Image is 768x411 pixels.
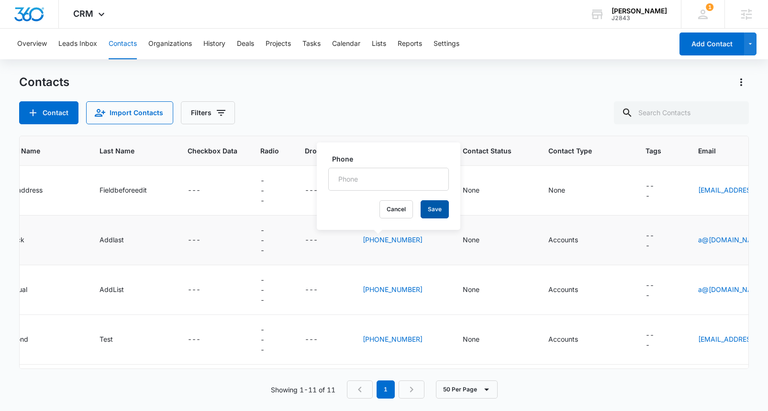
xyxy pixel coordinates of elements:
[463,284,497,296] div: Contact Status - None - Select to Edit Field
[260,225,265,255] div: ---
[260,146,282,156] span: Radio
[109,29,137,59] button: Contacts
[17,29,47,59] button: Overview
[305,284,318,296] div: ---
[260,275,282,305] div: Radio - - Select to Edit Field
[646,280,675,300] div: Tags - - Select to Edit Field
[463,185,497,196] div: Contact Status - None - Select to Edit Field
[305,146,340,156] span: Dropdown
[363,334,440,346] div: Phone - (970) 456-1478 - Select to Edit Field
[305,334,318,346] div: ---
[4,146,63,156] span: First Name
[548,235,578,245] div: Accounts
[260,324,282,355] div: Radio - - Select to Edit Field
[271,385,335,395] p: Showing 1-11 of 11
[188,284,200,296] div: ---
[73,9,93,19] span: CRM
[260,175,265,205] div: ---
[548,284,595,296] div: Contact Type - Accounts - Select to Edit Field
[463,235,479,245] div: None
[548,185,565,195] div: None
[188,235,218,246] div: Checkbox Data - - Select to Edit Field
[305,334,335,346] div: Dropdown - - Select to Edit Field
[698,235,765,245] a: a@[DOMAIN_NAME]
[548,284,578,294] div: Accounts
[332,29,360,59] button: Calendar
[646,181,675,201] div: Tags - - Select to Edit Field
[4,334,45,346] div: First Name - Second - Select to Edit Field
[260,175,282,205] div: Radio - - Select to Edit Field
[188,334,200,346] div: ---
[100,235,124,245] div: Addlast
[260,324,265,355] div: ---
[100,235,141,246] div: Last Name - Addlast - Select to Edit Field
[436,380,498,399] button: 50 Per Page
[305,284,335,296] div: Dropdown - - Select to Edit Field
[372,29,386,59] button: Lists
[19,75,69,89] h1: Contacts
[305,235,318,246] div: ---
[4,185,60,196] div: First Name - Oneaddress - Select to Edit Field
[302,29,321,59] button: Tasks
[100,334,130,346] div: Last Name - Test - Select to Edit Field
[434,29,459,59] button: Settings
[646,146,661,156] span: Tags
[363,235,423,245] a: [PHONE_NUMBER]
[548,185,582,196] div: Contact Type - None - Select to Edit Field
[548,235,595,246] div: Contact Type - Accounts - Select to Edit Field
[363,284,423,294] a: [PHONE_NUMBER]
[86,101,173,124] button: Import Contacts
[463,146,512,156] span: Contact Status
[188,185,218,196] div: Checkbox Data - - Select to Edit Field
[698,284,765,294] a: a@[DOMAIN_NAME]
[188,334,218,346] div: Checkbox Data - - Select to Edit Field
[100,284,141,296] div: Last Name - AddList - Select to Edit Field
[305,185,318,196] div: ---
[100,185,147,195] div: Fieldbeforeedit
[100,146,151,156] span: Last Name
[148,29,192,59] button: Organizations
[188,235,200,246] div: ---
[463,284,479,294] div: None
[548,334,578,344] div: Accounts
[100,284,124,294] div: AddList
[328,168,449,191] input: Phone
[706,3,713,11] div: notifications count
[100,334,113,344] div: Test
[188,284,218,296] div: Checkbox Data - - Select to Edit Field
[646,330,675,350] div: Tags - - Select to Edit Field
[4,284,45,296] div: First Name - Manual - Select to Edit Field
[679,32,744,55] button: Add Contact
[100,185,164,196] div: Last Name - Fieldbeforeedit - Select to Edit Field
[734,75,749,90] button: Actions
[421,200,449,218] button: Save
[377,380,395,399] em: 1
[260,275,265,305] div: ---
[203,29,225,59] button: History
[4,185,43,195] div: Oneaddress
[305,185,335,196] div: Dropdown - - Select to Edit Field
[463,235,497,246] div: Contact Status - None - Select to Edit Field
[646,280,658,300] div: ---
[332,154,453,164] label: Phone
[4,235,42,246] div: First Name - Check - Select to Edit Field
[379,200,413,218] button: Cancel
[398,29,422,59] button: Reports
[266,29,291,59] button: Projects
[646,330,658,350] div: ---
[363,284,440,296] div: Phone - (970) 456-1235 - Select to Edit Field
[646,230,675,250] div: Tags - - Select to Edit Field
[363,235,440,246] div: Phone - (970) 456-1232 - Select to Edit Field
[181,101,235,124] button: Filters
[463,334,497,346] div: Contact Status - None - Select to Edit Field
[463,334,479,344] div: None
[614,101,749,124] input: Search Contacts
[305,235,335,246] div: Dropdown - - Select to Edit Field
[188,185,200,196] div: ---
[19,101,78,124] button: Add Contact
[363,334,423,344] a: [PHONE_NUMBER]
[612,7,667,15] div: account name
[58,29,97,59] button: Leads Inbox
[463,185,479,195] div: None
[260,225,282,255] div: Radio - - Select to Edit Field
